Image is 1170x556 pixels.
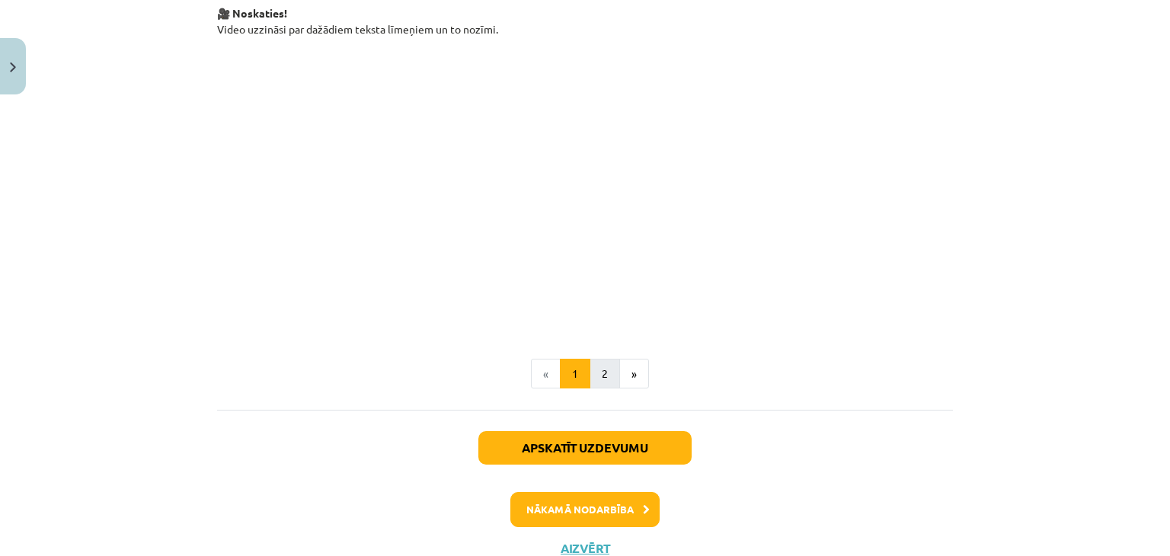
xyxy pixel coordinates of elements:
button: 2 [590,359,620,389]
button: Aizvērt [556,541,614,556]
strong: 🎥 Noskaties! [217,6,287,20]
button: 1 [560,359,590,389]
nav: Page navigation example [217,359,953,389]
button: Nākamā nodarbība [510,492,660,527]
button: Apskatīt uzdevumu [478,431,692,465]
button: » [619,359,649,389]
img: icon-close-lesson-0947bae3869378f0d4975bcd49f059093ad1ed9edebbc8119c70593378902aed.svg [10,62,16,72]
